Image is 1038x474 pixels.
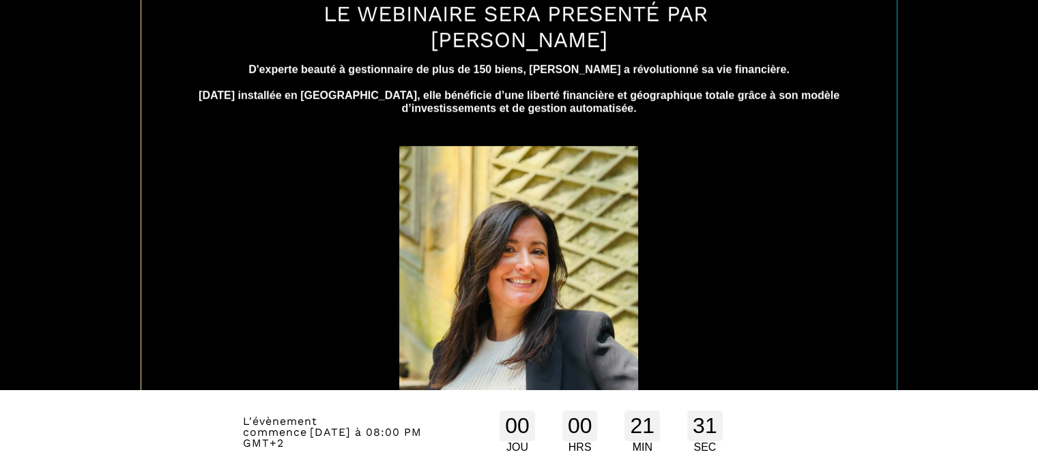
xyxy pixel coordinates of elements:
div: 21 [624,411,660,441]
div: HRS [562,441,598,454]
b: D'experte beauté à gestionnaire de plus de 150 biens, [PERSON_NAME] a révolutionné sa vie financi... [199,63,842,115]
span: [DATE] à 08:00 PM GMT+2 [243,426,422,449]
div: 00 [562,411,598,441]
div: MIN [624,441,660,454]
img: 3d6334c9e259e7f0078d58a7ee00d59d_WhatsApp_Image_2025-06-26_at_21.02.24.jpeg [399,146,638,464]
span: L'évènement commence [243,415,317,439]
div: JOU [500,441,535,454]
div: 00 [500,411,535,441]
div: SEC [687,441,723,454]
div: 31 [687,411,723,441]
